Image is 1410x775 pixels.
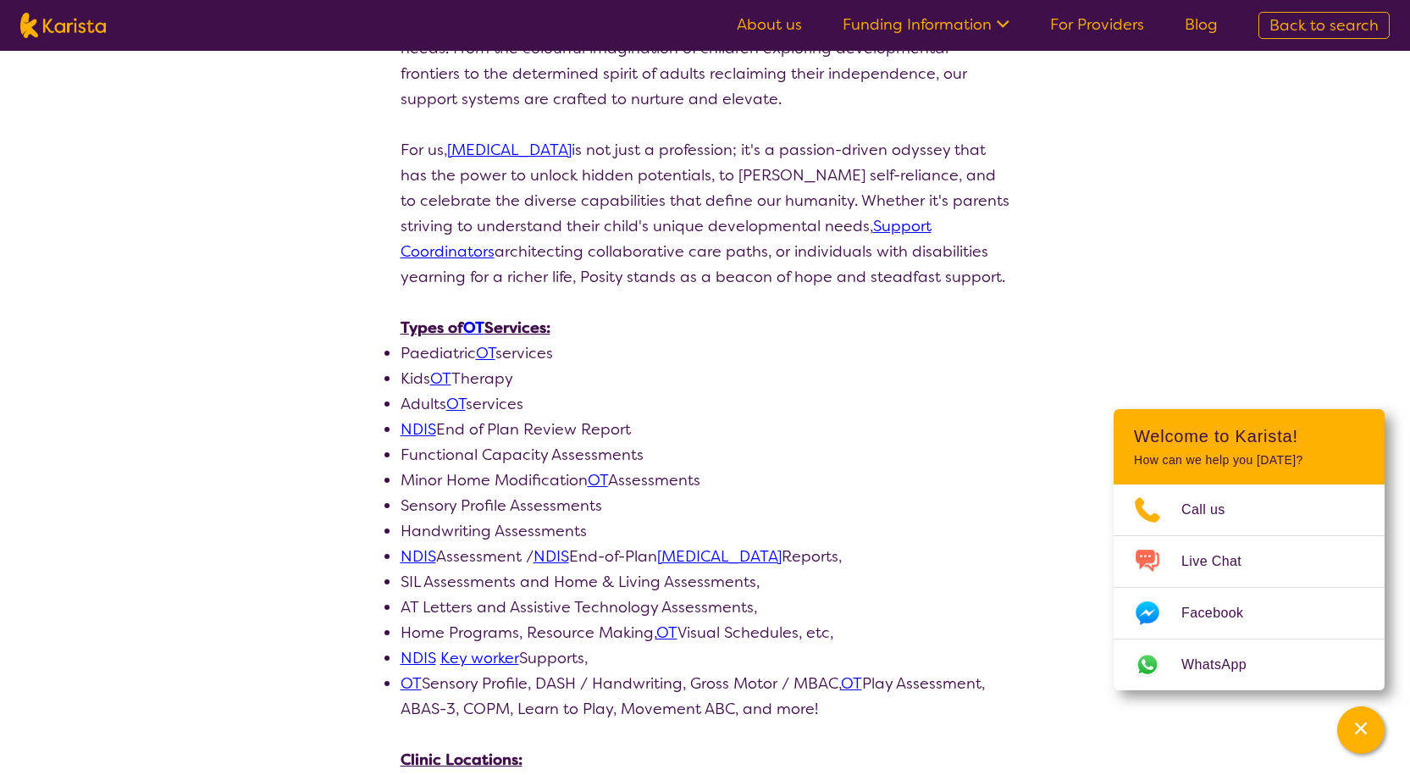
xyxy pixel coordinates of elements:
button: Channel Menu [1337,706,1385,754]
a: Funding Information [843,14,1009,35]
a: Support Coordinators [401,216,932,262]
li: Adults services [401,391,1010,417]
ul: Choose channel [1114,484,1385,690]
span: Facebook [1181,601,1263,626]
u: Clinic Locations: [401,750,523,770]
li: Supports, [401,645,1010,671]
li: Paediatric services [401,340,1010,366]
a: About us [737,14,802,35]
li: Minor Home Modification Assessments [401,468,1010,493]
a: OT [588,470,608,490]
a: OT [476,343,495,363]
a: For Providers [1050,14,1144,35]
a: NDIS [401,546,436,567]
a: OT [446,394,466,414]
a: NDIS [401,648,436,668]
img: Karista logo [20,13,106,38]
li: Home Programs, Resource Making, Visual Schedules, etc, [401,620,1010,645]
li: Handwriting Assessments [401,518,1010,544]
a: Web link opens in a new tab. [1114,639,1385,690]
a: NDIS [401,419,436,440]
span: Back to search [1269,15,1379,36]
li: Sensory Profile, DASH / Handwriting, Gross Motor / MBAC, Play Assessment, ABAS-3, COPM, Learn to ... [401,671,1010,722]
span: WhatsApp [1181,652,1267,678]
a: NDIS [534,546,569,567]
a: OT [430,368,451,389]
p: For us, is not just a profession; it's a passion-driven odyssey that has the power to unlock hidd... [401,137,1010,290]
a: Back to search [1258,12,1390,39]
li: Functional Capacity Assessments [401,442,1010,468]
span: Live Chat [1181,549,1262,574]
span: Call us [1181,497,1246,523]
a: OT [841,673,862,694]
a: OT [463,318,484,338]
a: OT [656,623,677,643]
a: Key worker [440,648,519,668]
a: OT [401,673,422,694]
a: [MEDICAL_DATA] [447,140,572,160]
li: End of Plan Review Report [401,417,1010,442]
a: [MEDICAL_DATA] [657,546,782,567]
div: Channel Menu [1114,409,1385,690]
p: How can we help you [DATE]? [1134,453,1364,468]
li: Sensory Profile Assessments [401,493,1010,518]
li: SIL Assessments and Home & Living Assessments, [401,569,1010,595]
li: AT Letters and Assistive Technology Assessments, [401,595,1010,620]
h2: Welcome to Karista! [1134,426,1364,446]
li: Assessment / End-of-Plan Reports, [401,544,1010,569]
u: Types of Services: [401,318,550,338]
li: Kids Therapy [401,366,1010,391]
a: Blog [1185,14,1218,35]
